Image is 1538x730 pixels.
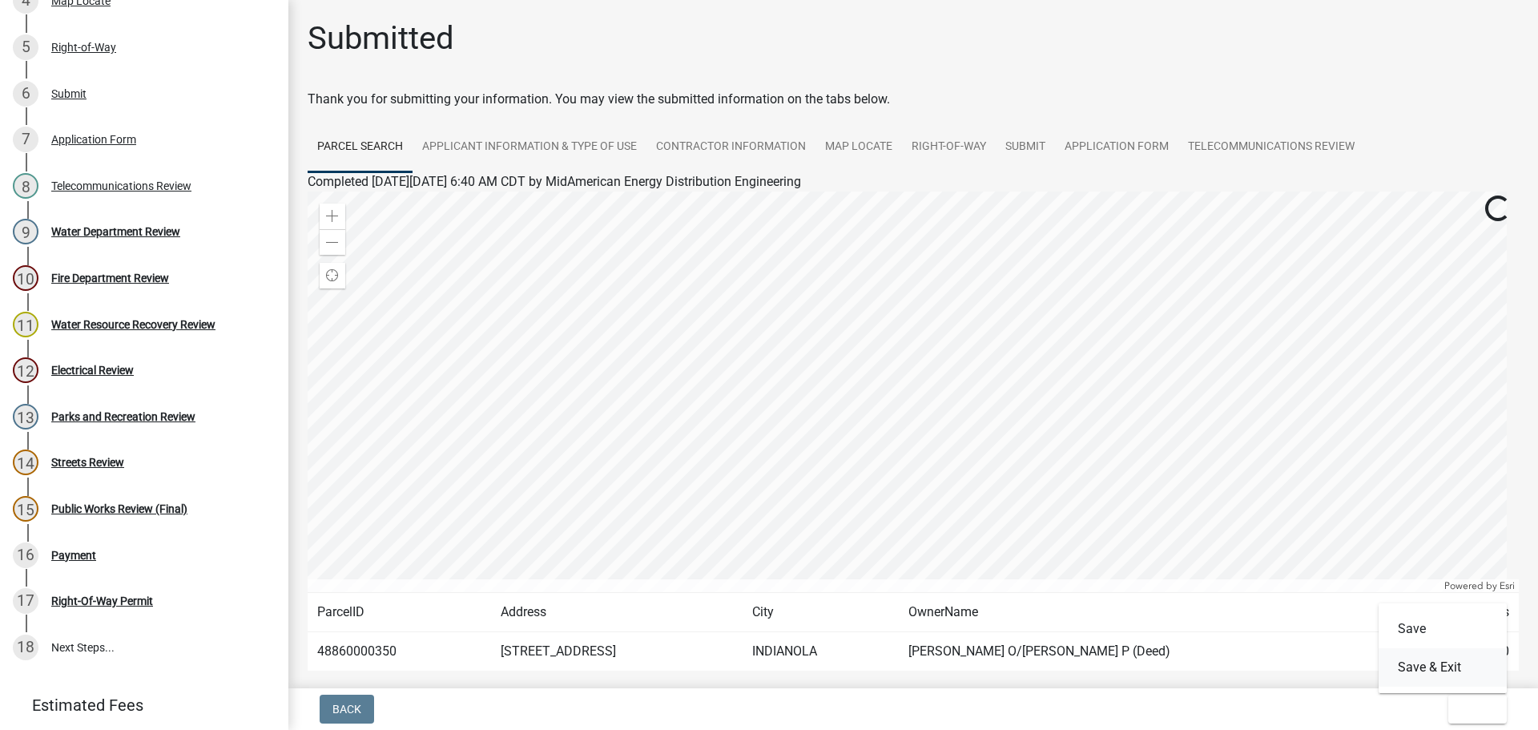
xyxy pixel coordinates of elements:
[51,411,195,422] div: Parks and Recreation Review
[1448,695,1507,724] button: Exit
[899,593,1423,632] td: OwnerName
[308,632,491,672] td: 48860000350
[1461,703,1484,716] span: Exit
[13,357,38,383] div: 12
[13,127,38,152] div: 7
[320,695,374,724] button: Back
[308,122,413,173] a: Parcel search
[1440,579,1519,592] div: Powered by
[51,226,180,237] div: Water Department Review
[51,365,134,376] div: Electrical Review
[51,42,116,53] div: Right-of-Way
[413,122,646,173] a: Applicant Information & Type of Use
[902,122,996,173] a: Right-of-Way
[51,134,136,145] div: Application Form
[1423,593,1519,632] td: Acres
[13,312,38,337] div: 11
[332,703,361,716] span: Back
[13,450,38,475] div: 14
[13,34,38,60] div: 5
[13,173,38,199] div: 8
[899,632,1423,672] td: [PERSON_NAME] O/[PERSON_NAME] P (Deed)
[308,90,1519,109] div: Thank you for submitting your information. You may view the submitted information on the tabs below.
[13,404,38,430] div: 13
[51,180,191,192] div: Telecommunications Review
[1055,122,1178,173] a: Application Form
[743,593,900,632] td: City
[51,319,215,330] div: Water Resource Recovery Review
[1379,648,1507,687] button: Save & Exit
[51,88,87,99] div: Submit
[491,632,742,672] td: [STREET_ADDRESS]
[308,174,801,189] span: Completed [DATE][DATE] 6:40 AM CDT by MidAmerican Energy Distribution Engineering
[320,204,345,229] div: Zoom in
[13,496,38,522] div: 15
[1379,603,1507,693] div: Exit
[1178,122,1364,173] a: Telecommunications Review
[1500,580,1515,591] a: Esri
[308,593,491,632] td: ParcelID
[51,272,169,284] div: Fire Department Review
[996,122,1055,173] a: Submit
[13,81,38,107] div: 6
[13,689,263,721] a: Estimated Fees
[51,503,187,514] div: Public Works Review (Final)
[51,457,124,468] div: Streets Review
[13,542,38,568] div: 16
[320,229,345,255] div: Zoom out
[1379,610,1507,648] button: Save
[51,595,153,607] div: Right-Of-Way Permit
[13,265,38,291] div: 10
[13,588,38,614] div: 17
[320,263,345,288] div: Find my location
[743,632,900,672] td: INDIANOLA
[815,122,902,173] a: Map Locate
[51,550,96,561] div: Payment
[491,593,742,632] td: Address
[646,122,815,173] a: Contractor Information
[308,19,454,58] h1: Submitted
[13,219,38,244] div: 9
[13,635,38,660] div: 18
